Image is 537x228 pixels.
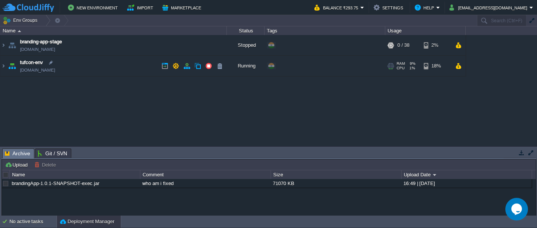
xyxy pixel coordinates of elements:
div: Tags [265,26,385,35]
img: AMDAwAAAACH5BAEAAAAALAAAAAABAAEAAAICRAEAOw== [7,56,17,76]
img: AMDAwAAAACH5BAEAAAAALAAAAAABAAEAAAICRAEAOw== [0,35,6,55]
a: [DOMAIN_NAME] [20,66,55,74]
a: [DOMAIN_NAME] [20,46,55,53]
button: Help [415,3,436,12]
button: Upload [5,161,30,168]
span: RAM [397,61,405,66]
button: Settings [374,3,405,12]
span: CPU [397,66,405,70]
div: 16:49 | [DATE] [402,179,531,188]
button: Balance ₹293.75 [314,3,360,12]
img: AMDAwAAAACH5BAEAAAAALAAAAAABAAEAAAICRAEAOw== [7,35,17,55]
button: Import [127,3,155,12]
a: brandingApp-1.0.1-SNAPSHOT-exec.jar [12,181,99,186]
div: Name [1,26,226,35]
button: Env Groups [3,15,40,26]
span: Git / SVN [38,149,67,158]
button: New Environment [68,3,120,12]
button: Marketplace [162,3,203,12]
span: Archive [5,149,30,158]
div: Running [227,56,265,76]
div: Status [227,26,264,35]
div: Usage [386,26,465,35]
img: AMDAwAAAACH5BAEAAAAALAAAAAABAAEAAAICRAEAOw== [0,56,6,76]
a: tufcon-env [20,59,43,66]
span: 9% [408,61,415,66]
div: who am i fixed [140,179,270,188]
div: 0 / 38 [397,35,409,55]
div: No active tasks [9,216,57,228]
div: Stopped [227,35,265,55]
button: [EMAIL_ADDRESS][DOMAIN_NAME] [449,3,529,12]
div: Name [10,170,140,179]
div: 71070 KB [271,179,401,188]
span: 1% [408,66,415,70]
div: 18% [424,56,448,76]
button: Deployment Manager [60,218,114,225]
a: branding-app-stage [20,38,62,46]
iframe: chat widget [505,198,529,220]
button: Delete [34,161,58,168]
img: CloudJiffy [3,3,54,12]
div: Size [271,170,401,179]
div: Upload Date [402,170,532,179]
img: AMDAwAAAACH5BAEAAAAALAAAAAABAAEAAAICRAEAOw== [18,30,21,32]
div: 2% [424,35,448,55]
div: Comment [141,170,271,179]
